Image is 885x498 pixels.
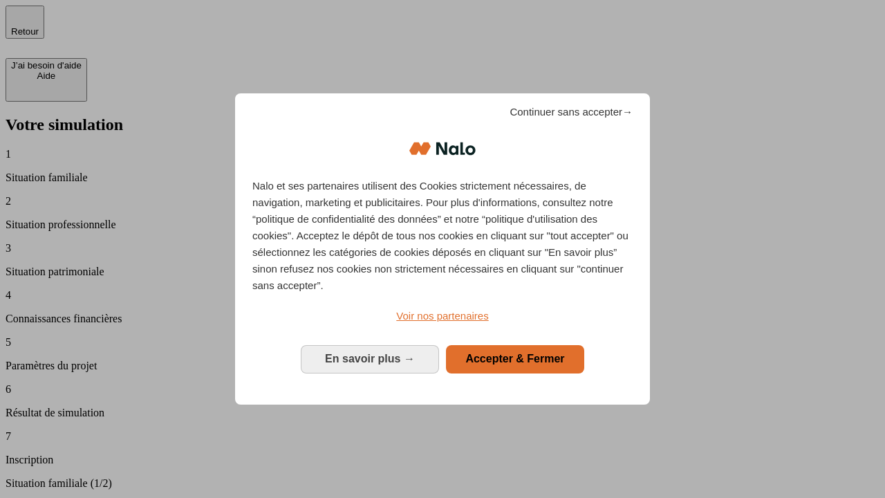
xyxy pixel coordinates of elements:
span: En savoir plus → [325,353,415,365]
button: Accepter & Fermer: Accepter notre traitement des données et fermer [446,345,584,373]
div: Bienvenue chez Nalo Gestion du consentement [235,93,650,404]
p: Nalo et ses partenaires utilisent des Cookies strictement nécessaires, de navigation, marketing e... [252,178,633,294]
span: Accepter & Fermer [465,353,564,365]
button: En savoir plus: Configurer vos consentements [301,345,439,373]
a: Voir nos partenaires [252,308,633,324]
span: Voir nos partenaires [396,310,488,322]
img: Logo [409,128,476,169]
span: Continuer sans accepter→ [510,104,633,120]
